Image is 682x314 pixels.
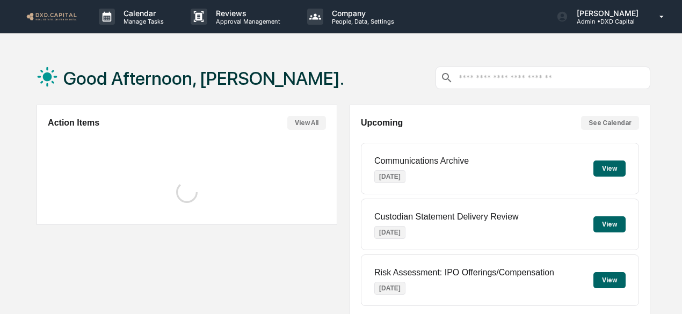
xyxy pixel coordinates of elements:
[26,11,77,21] img: logo
[323,18,400,25] p: People, Data, Settings
[568,9,644,18] p: [PERSON_NAME]
[374,268,554,278] p: Risk Assessment: IPO Offerings/Compensation
[593,160,626,177] button: View
[374,170,405,183] p: [DATE]
[593,272,626,288] button: View
[115,9,169,18] p: Calendar
[115,18,169,25] p: Manage Tasks
[374,212,519,222] p: Custodian Statement Delivery Review
[374,156,469,166] p: Communications Archive
[361,118,403,128] h2: Upcoming
[581,116,639,130] button: See Calendar
[63,68,344,89] h1: Good Afternoon, [PERSON_NAME].
[568,18,644,25] p: Admin • DXD Capital
[207,9,286,18] p: Reviews
[323,9,400,18] p: Company
[207,18,286,25] p: Approval Management
[48,118,99,128] h2: Action Items
[287,116,326,130] button: View All
[593,216,626,232] button: View
[374,226,405,239] p: [DATE]
[374,282,405,295] p: [DATE]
